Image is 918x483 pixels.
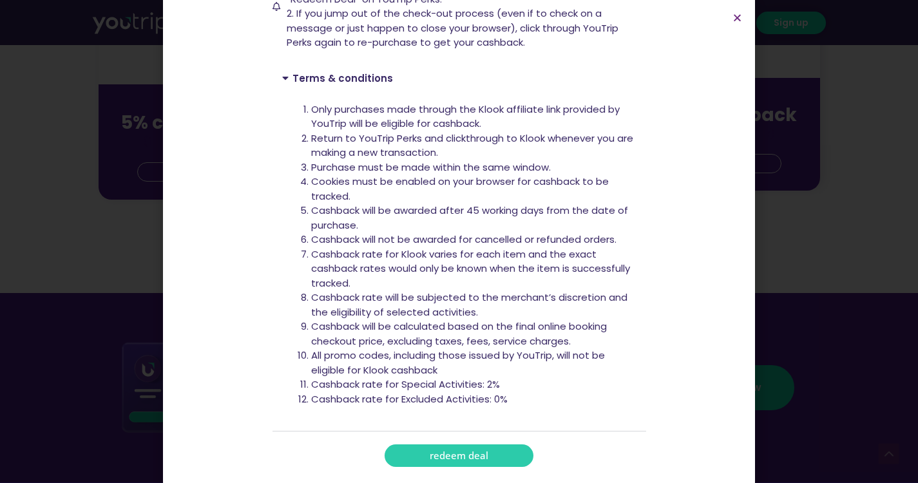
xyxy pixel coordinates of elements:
a: redeem deal [385,444,533,467]
span: redeem deal [430,451,488,460]
span: All promo codes, including those issued by YouTrip, will not be eligible for Klook cashback [311,348,605,377]
li: Cashback will be calculated based on the final online booking checkout price, excluding taxes, fe... [311,319,636,348]
li: Cashback will be awarded after 45 working days from the date of purchase. [311,204,636,232]
div: Terms & conditions [273,93,646,431]
li: Cashback rate for Excluded Activities: 0% [311,392,636,407]
a: Close [732,13,742,23]
li: Cashback rate will be subjected to the merchant’s discretion and the eligibility of selected acti... [311,290,636,319]
div: Terms & conditions [273,63,646,93]
span: 2. If you jump out of the check-out process (even if to check on a message or just happen to clos... [287,6,618,49]
li: Cashback will not be awarded for cancelled or refunded orders. [311,232,636,247]
li: Cookies must be enabled on your browser for cashback to be tracked. [311,175,636,204]
a: Terms & conditions [292,71,393,85]
li: Return to YouTrip Perks and clickthrough to Klook whenever you are making a new transaction. [311,131,636,160]
li: Cashback rate for Klook varies for each item and the exact cashback rates would only be known whe... [311,247,636,291]
li: Purchase must be made within the same window. [311,160,636,175]
li: Only purchases made through the Klook affiliate link provided by YouTrip will be eligible for cas... [311,102,636,131]
li: Cashback rate for Special Activities: 2% [311,377,636,392]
